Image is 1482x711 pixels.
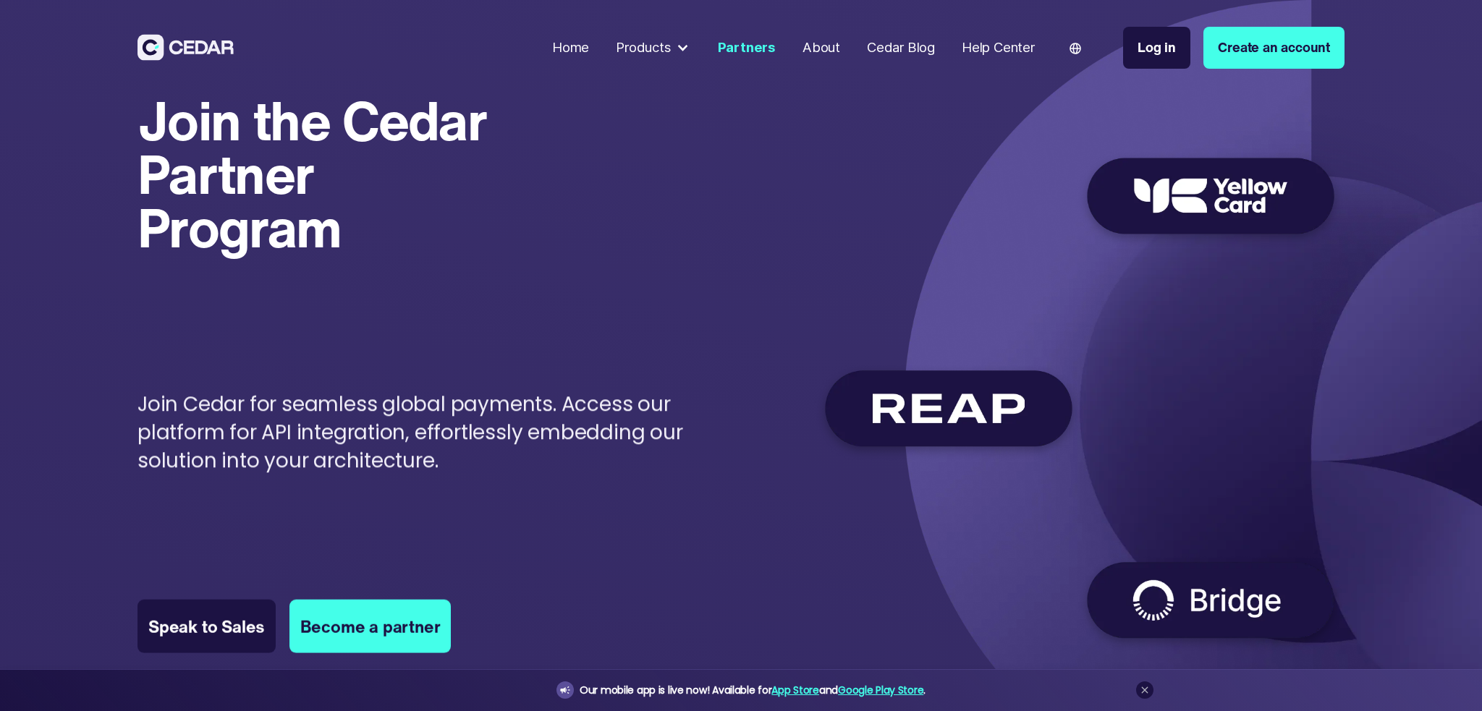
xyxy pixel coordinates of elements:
div: Cedar Blog [867,38,935,58]
div: Log in [1138,38,1176,58]
div: Home [552,38,589,58]
a: Home [546,30,596,65]
a: Help Center [955,30,1041,65]
div: Products [609,31,698,64]
a: Log in [1123,27,1190,69]
div: Partners [718,38,776,58]
a: App Store [771,683,818,697]
a: Google Play Store [838,683,923,697]
img: announcement [559,684,571,696]
div: About [803,38,840,58]
a: About [796,30,847,65]
a: Partners [711,30,782,65]
a: Cedar Blog [860,30,942,65]
div: Help Center [962,38,1035,58]
div: Products [616,38,670,58]
div: Our mobile app is live now! Available for and . [580,681,926,699]
a: Speak to Sales [137,600,276,653]
h1: Join the Cedar Partner Program [137,93,504,254]
p: Join Cedar for seamless global payments. Access our platform for API integration, effortlessly em... [137,391,748,475]
a: Create an account [1203,27,1345,69]
a: Become a partner [289,600,452,653]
